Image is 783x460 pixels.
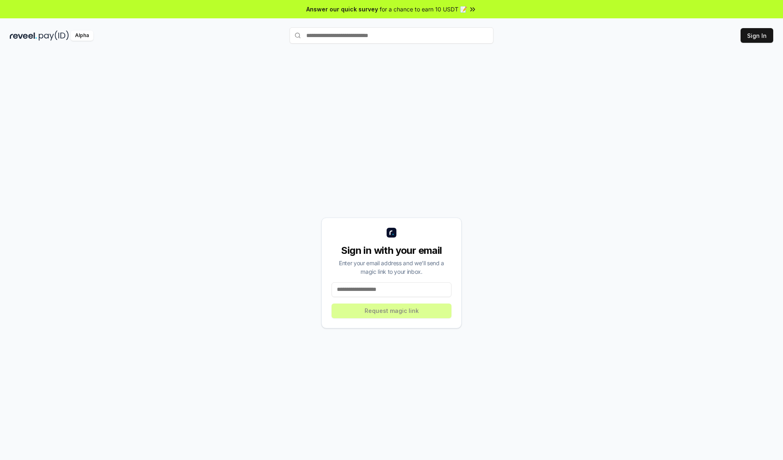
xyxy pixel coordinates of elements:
div: Enter your email address and we’ll send a magic link to your inbox. [332,259,451,276]
span: Answer our quick survey [306,5,378,13]
img: pay_id [39,31,69,41]
div: Sign in with your email [332,244,451,257]
img: logo_small [387,228,396,238]
button: Sign In [741,28,773,43]
span: for a chance to earn 10 USDT 📝 [380,5,467,13]
img: reveel_dark [10,31,37,41]
div: Alpha [71,31,93,41]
